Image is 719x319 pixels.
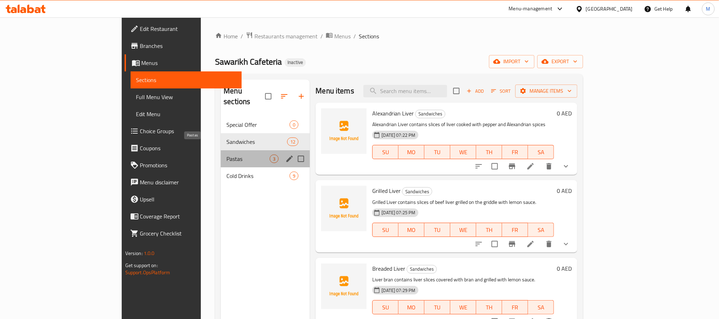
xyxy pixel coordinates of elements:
span: TU [427,225,448,235]
p: Liver bran contains liver slices covered with bran and grilled with lemon sauce. [372,275,554,284]
a: Edit menu item [526,240,535,248]
span: Sort items [487,86,515,97]
div: Sandwiches12 [221,133,310,150]
div: Sandwiches [415,110,445,118]
a: Edit Restaurant [125,20,242,37]
li: / [320,32,323,40]
span: 3 [270,156,278,162]
span: SU [375,225,396,235]
div: Sandwiches [226,137,287,146]
span: Breaded Liver [372,263,405,274]
button: FR [502,145,528,159]
button: FR [502,300,528,314]
span: Get support on: [125,261,158,270]
button: edit [284,153,295,164]
span: Select section [449,83,464,98]
a: Coupons [125,140,242,157]
a: Coverage Report [125,208,242,225]
p: Grilled Liver contains slices of beef liver grilled on the griddle with lemon sauce. [372,198,554,207]
span: 9 [290,173,298,179]
button: TH [476,145,502,159]
div: Menu-management [509,5,553,13]
span: Select to update [487,159,502,174]
button: MO [399,223,424,237]
button: TU [424,223,450,237]
a: Upsell [125,191,242,208]
span: Sawarikh Cafeteria [215,54,282,70]
button: Add section [293,88,310,105]
button: sort-choices [470,236,487,253]
button: export [537,55,583,68]
div: Pastas3edit [221,150,310,167]
div: [GEOGRAPHIC_DATA] [586,5,633,13]
span: 1.0.0 [144,249,155,258]
span: Menus [142,59,236,67]
span: Inactive [285,59,306,65]
img: Alexandrian Liver [321,108,367,154]
button: TU [424,300,450,314]
button: WE [450,300,476,314]
div: Sandwiches [407,265,437,274]
button: Add [464,86,487,97]
span: Add item [464,86,487,97]
a: Full Menu View [131,88,242,106]
h6: 0 AED [557,264,572,274]
span: Select to update [487,237,502,252]
span: MO [401,147,422,157]
span: Alexandrian Liver [372,108,414,119]
span: SA [531,225,551,235]
h6: 0 AED [557,108,572,118]
span: 0 [290,121,298,128]
span: Promotions [140,161,236,169]
button: TU [424,145,450,159]
a: Edit menu item [526,162,535,171]
button: delete [540,236,558,253]
span: Sandwiches [402,188,432,196]
h2: Menu items [315,86,354,96]
span: Restaurants management [254,32,318,40]
span: Sandwiches [407,265,437,273]
div: items [270,155,279,163]
button: SA [528,223,554,237]
p: Alexandrian Liver contains slices of liver cooked with pepper and Alexandrian spices [372,120,554,129]
span: Upsell [140,195,236,204]
div: Cold Drinks9 [221,167,310,184]
span: export [543,57,577,66]
span: Coverage Report [140,212,236,221]
a: Menus [326,32,351,41]
a: Promotions [125,157,242,174]
span: Version: [125,249,143,258]
span: Sections [359,32,379,40]
a: Grocery Checklist [125,225,242,242]
span: import [495,57,529,66]
li: / [241,32,243,40]
span: 12 [287,139,298,145]
span: SA [531,147,551,157]
div: Inactive [285,58,306,67]
span: TH [479,302,499,313]
button: SA [528,145,554,159]
button: Branch-specific-item [504,236,521,253]
span: Edit Restaurant [140,25,236,33]
a: Menu disclaimer [125,174,242,191]
span: Sort sections [276,88,293,105]
span: Grocery Checklist [140,229,236,238]
span: TU [427,302,448,313]
a: Sections [131,71,242,88]
span: WE [453,302,473,313]
span: [DATE] 07:29 PM [379,287,418,294]
span: Cold Drinks [226,172,290,180]
button: WE [450,223,476,237]
span: TH [479,225,499,235]
button: WE [450,145,476,159]
span: Sort [491,87,511,95]
img: Grilled Liver [321,186,367,231]
img: Breaded Liver [321,264,367,309]
span: Coupons [140,144,236,152]
button: show more [558,158,575,175]
svg: Show Choices [562,240,570,248]
button: delete [540,158,558,175]
span: WE [453,225,473,235]
button: SA [528,300,554,314]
